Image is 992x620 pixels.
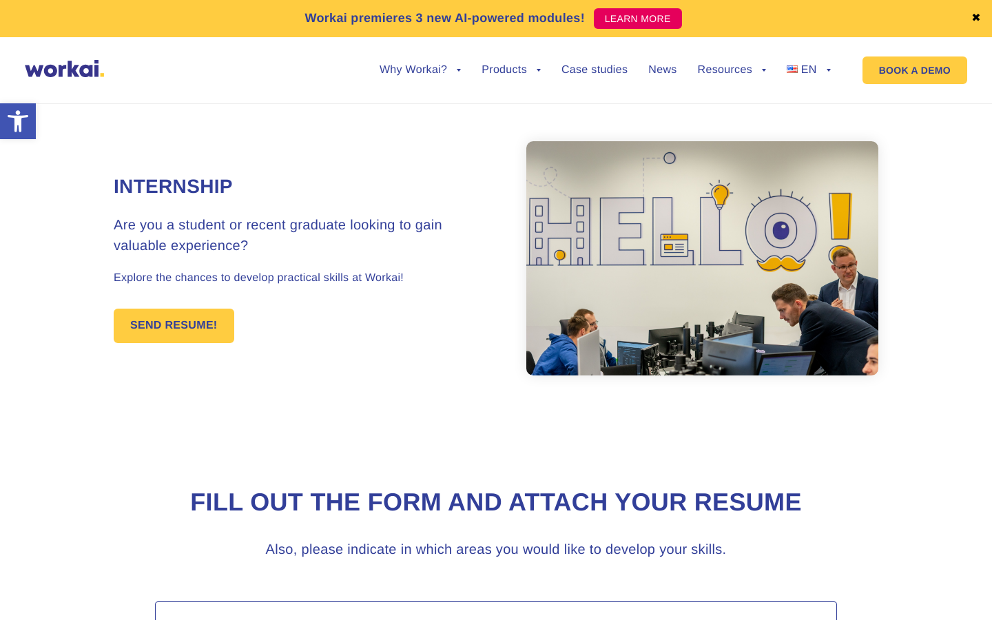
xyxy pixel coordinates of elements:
p: Explore the chances to develop practical skills at Workai! [114,270,496,287]
h3: Also, please indicate in which areas you would like to develop your skills. [238,539,754,560]
span: EN [801,64,817,76]
strong: Internship [114,176,233,197]
span: Are you a student or recent graduate looking to gain valuable experience? [114,218,442,254]
a: Case studies [561,65,628,76]
p: Workai premieres 3 new AI-powered modules! [304,9,585,28]
a: SEND RESUME! [114,309,234,343]
a: Resources [698,65,766,76]
a: ✖ [971,13,981,24]
h2: Fill out the form and attach your resume [114,486,878,519]
a: Products [482,65,541,76]
a: Why Workai? [380,65,461,76]
a: LEARN MORE [594,8,682,29]
a: News [648,65,676,76]
a: BOOK A DEMO [862,56,967,84]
